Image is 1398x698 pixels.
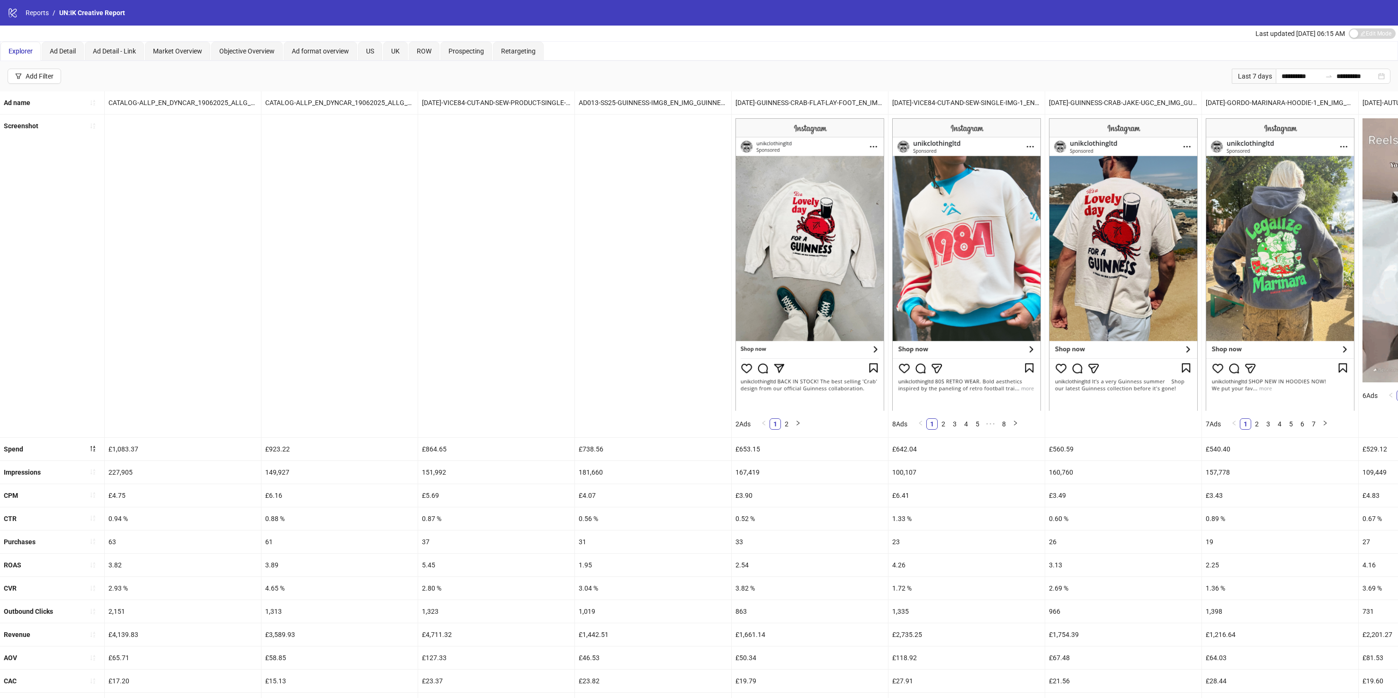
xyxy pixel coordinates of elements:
[90,654,96,661] span: sort-ascending
[1263,418,1274,430] li: 3
[4,608,53,615] b: Outbound Clicks
[1206,420,1221,428] span: 7 Ads
[983,418,998,430] span: •••
[575,530,731,553] div: 31
[4,631,30,638] b: Revenue
[4,515,17,522] b: CTR
[4,445,23,453] b: Spend
[418,91,574,114] div: [DATE]-VICE84-CUT-AND-SEW-PRODUCT-SINGLE-IMG-1_EN_IMG_CP_24092025_ALLG_CC_SC4_None_
[758,418,770,430] li: Previous Page
[1228,418,1240,430] li: Previous Page
[1308,419,1319,429] a: 7
[927,419,937,429] a: 1
[4,677,17,685] b: CAC
[1206,118,1354,410] img: Screenshot 120232709275450356
[918,420,923,426] span: left
[418,530,574,553] div: 37
[1045,646,1201,669] div: £67.48
[1252,419,1262,429] a: 2
[261,507,418,530] div: 0.88 %
[792,418,804,430] li: Next Page
[4,468,41,476] b: Impressions
[105,646,261,669] div: £65.71
[732,91,888,114] div: [DATE]-GUINNESS-CRAB-FLAT-LAY-FOOT_EN_IMG_GUINNESS_PP_29072025_ALLG_CC_SC4_None__
[366,47,374,55] span: US
[888,530,1045,553] div: 23
[1388,392,1394,398] span: left
[93,47,136,55] span: Ad Detail - Link
[105,623,261,646] div: £4,139.83
[90,585,96,592] span: sort-ascending
[949,418,960,430] li: 3
[1251,418,1263,430] li: 2
[1045,577,1201,600] div: 2.69 %
[1297,418,1308,430] li: 6
[90,538,96,545] span: sort-ascending
[4,654,17,662] b: AOV
[105,507,261,530] div: 0.94 %
[735,420,751,428] span: 2 Ads
[1045,461,1201,484] div: 160,760
[1202,507,1358,530] div: 0.89 %
[888,461,1045,484] div: 100,107
[770,418,781,430] li: 1
[1010,418,1021,430] li: Next Page
[1013,420,1018,426] span: right
[418,670,574,692] div: £23.37
[1325,72,1333,80] span: to
[926,418,938,430] li: 1
[732,507,888,530] div: 0.52 %
[1049,118,1198,410] img: Screenshot 120232550659590356
[1202,461,1358,484] div: 157,778
[90,515,96,521] span: sort-ascending
[261,461,418,484] div: 149,927
[261,438,418,460] div: £923.22
[1319,418,1331,430] button: right
[105,530,261,553] div: 63
[50,47,76,55] span: Ad Detail
[4,99,30,106] b: Ad name
[219,47,275,55] span: Objective Overview
[90,445,96,452] span: sort-descending
[24,8,51,18] a: Reports
[732,670,888,692] div: £19.79
[417,47,431,55] span: ROW
[1285,418,1297,430] li: 5
[575,554,731,576] div: 1.95
[418,600,574,623] div: 1,323
[915,418,926,430] button: left
[888,554,1045,576] div: 4.26
[1202,530,1358,553] div: 19
[1202,484,1358,507] div: £3.43
[4,584,17,592] b: CVR
[575,91,731,114] div: AD013-SS25-GUINNESS-IMG8_EN_IMG_GUINNESS_CP_03062025_M_CC_SC24_None__ – Copy
[732,530,888,553] div: 33
[1322,420,1328,426] span: right
[59,9,125,17] span: UN:IK Creative Report
[261,577,418,600] div: 4.65 %
[732,577,888,600] div: 3.82 %
[960,418,972,430] li: 4
[781,419,792,429] a: 2
[1045,507,1201,530] div: 0.60 %
[888,507,1045,530] div: 1.33 %
[1319,418,1331,430] li: Next Page
[732,623,888,646] div: £1,661.14
[732,438,888,460] div: £653.15
[1045,438,1201,460] div: £560.59
[1255,30,1345,37] span: Last updated [DATE] 06:15 AM
[758,418,770,430] button: left
[105,484,261,507] div: £4.75
[4,561,21,569] b: ROAS
[90,123,96,129] span: sort-ascending
[90,468,96,475] span: sort-ascending
[4,492,18,499] b: CPM
[1045,91,1201,114] div: [DATE]-GUINNESS-CRAB-JAKE-UGC_EN_IMG_GUINNESS_CP_17072025_ALLG_CC_SC1_None__ – Copy
[998,418,1010,430] li: 8
[999,419,1009,429] a: 8
[972,418,983,430] li: 5
[1232,69,1276,84] div: Last 7 days
[1263,419,1273,429] a: 3
[1297,419,1308,429] a: 6
[1202,600,1358,623] div: 1,398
